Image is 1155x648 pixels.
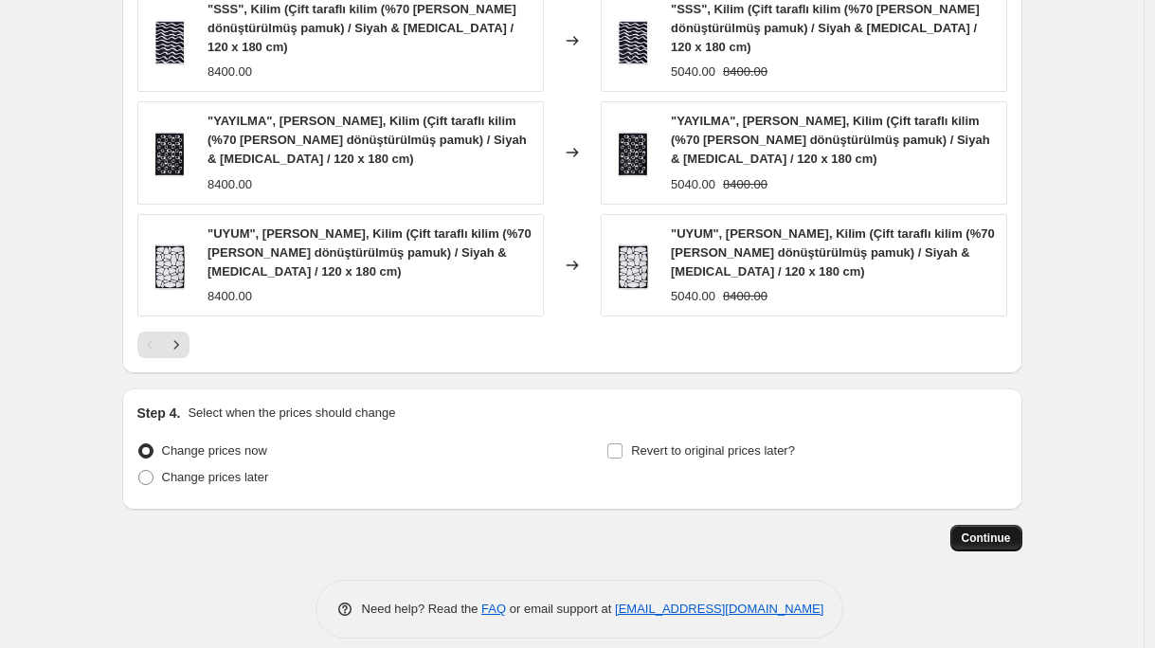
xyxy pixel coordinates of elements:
span: 5040.00 [671,64,715,79]
img: keep_kare-23_80x.jpg [611,12,657,69]
nav: Pagination [137,332,189,358]
p: Select when the prices should change [188,404,395,423]
button: Next [163,332,189,358]
span: 8400.00 [208,289,252,303]
img: keep_kare-23_80x.jpg [148,12,193,69]
span: or email support at [506,602,615,616]
img: keep_kare-08_658f595a-ec3b-41fb-bb85-4ae95b0182bb_80x.jpg [148,237,193,294]
img: keep_kare-04_80x.jpg [148,124,193,181]
span: 8400.00 [208,177,252,191]
span: "YAYILMA", [PERSON_NAME], Kilim (Çift taraflı kilim (%70 [PERSON_NAME] dönüştürülmüş pamuk) / Siy... [671,114,990,166]
img: keep_kare-08_658f595a-ec3b-41fb-bb85-4ae95b0182bb_80x.jpg [611,237,657,294]
button: Continue [950,525,1022,551]
span: 5040.00 [671,177,715,191]
a: FAQ [481,602,506,616]
h2: Step 4. [137,404,181,423]
span: Change prices now [162,443,267,458]
span: "UYUM", [PERSON_NAME], Kilim (Çift taraflı kilim (%70 [PERSON_NAME] dönüştürülmüş pamuk) / Siyah ... [671,226,995,279]
a: [EMAIL_ADDRESS][DOMAIN_NAME] [615,602,823,616]
span: 8400.00 [723,289,767,303]
span: "UYUM", [PERSON_NAME], Kilim (Çift taraflı kilim (%70 [PERSON_NAME] dönüştürülmüş pamuk) / Siyah ... [208,226,532,279]
span: Change prices later [162,470,269,484]
span: 5040.00 [671,289,715,303]
span: 8400.00 [723,64,767,79]
span: Need help? Read the [362,602,482,616]
span: "YAYILMA", [PERSON_NAME], Kilim (Çift taraflı kilim (%70 [PERSON_NAME] dönüştürülmüş pamuk) / Siy... [208,114,527,166]
span: "SSS", Kilim (Çift taraflı kilim (%70 [PERSON_NAME] dönüştürülmüş pamuk) / Siyah & [MEDICAL_DATA]... [208,2,516,54]
span: 8400.00 [723,177,767,191]
span: "SSS", Kilim (Çift taraflı kilim (%70 [PERSON_NAME] dönüştürülmüş pamuk) / Siyah & [MEDICAL_DATA]... [671,2,980,54]
img: keep_kare-04_80x.jpg [611,124,657,181]
span: Revert to original prices later? [631,443,795,458]
span: 8400.00 [208,64,252,79]
span: Continue [962,531,1011,546]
